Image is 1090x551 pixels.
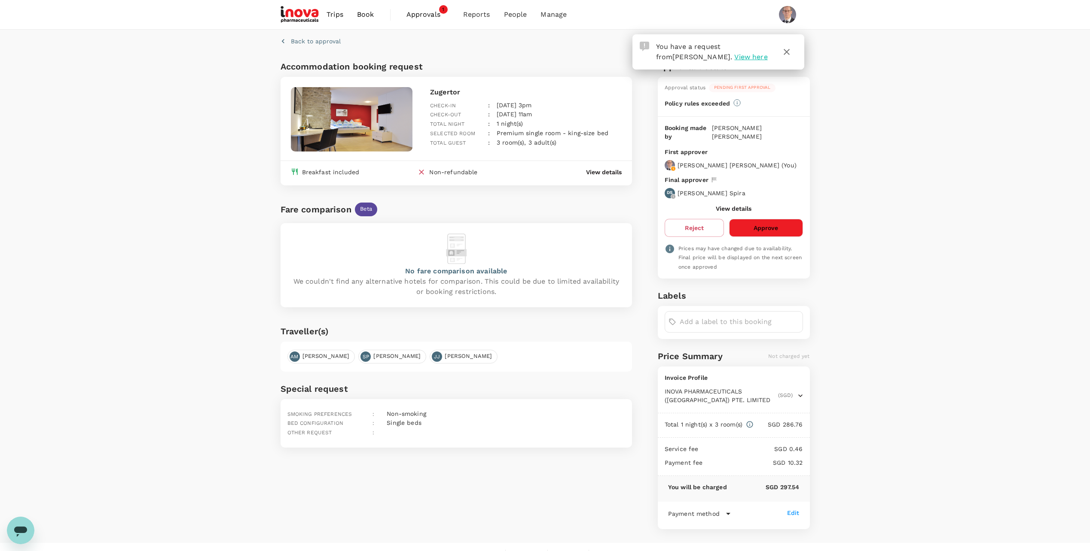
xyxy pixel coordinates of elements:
[754,420,803,429] p: SGD 286.76
[665,160,675,170] img: avatar-674847d4c54d2.jpeg
[668,509,720,518] p: Payment method
[360,351,371,362] div: SP
[281,37,341,45] button: Back to approval
[383,415,421,428] div: Single beds
[709,85,776,91] span: Pending first approval
[716,205,751,212] button: View details
[405,266,507,276] p: No fare comparison available
[787,509,800,517] div: Edit
[463,9,490,20] span: Reports
[481,131,490,148] div: :
[668,483,727,491] p: You will be charged
[678,161,797,170] p: [PERSON_NAME] [PERSON_NAME] ( You )
[383,406,426,418] div: Non-smoking
[665,458,703,467] p: Payment fee
[768,353,809,359] span: Not charged yet
[287,411,352,417] span: Smoking preferences
[665,219,724,237] button: Reject
[432,351,442,362] div: JJ
[678,189,745,197] p: [PERSON_NAME] Spira
[439,5,448,14] span: 1
[665,84,705,92] div: Approval status
[430,87,622,97] p: Zugertor
[446,233,467,264] img: hotel-alternative-empty-logo
[497,110,532,118] p: [DATE] 11am
[481,112,490,129] div: :
[430,140,466,146] span: Total guest
[281,324,632,338] h6: Traveller(s)
[430,130,475,136] span: Selected room
[372,430,374,436] span: :
[658,349,723,363] h6: Price Summary
[281,203,351,216] div: Fare comparison
[680,315,799,329] input: Add a label to this booking
[658,289,810,303] h6: Labels
[287,430,332,436] span: Other request
[357,9,374,20] span: Book
[665,373,803,382] p: Invoice Profile
[372,420,374,426] span: :
[497,129,608,137] p: Premium single room - king-size bed
[540,9,567,20] span: Manage
[481,103,490,119] div: :
[281,382,632,396] h6: Special request
[712,124,803,141] p: [PERSON_NAME] [PERSON_NAME]
[665,99,730,108] p: Policy rules exceeded
[504,9,527,20] span: People
[355,205,378,213] span: Beta
[440,352,497,360] span: [PERSON_NAME]
[290,351,300,362] div: AM
[429,168,477,179] div: Non-refundable
[481,122,490,138] div: :
[281,60,455,73] h6: Accommodation booking request
[665,445,699,453] p: Service fee
[430,112,461,118] span: Check-out
[665,387,776,404] span: INOVA PHARMACEUTICALS ([GEOGRAPHIC_DATA]) PTE. LIMITED
[430,121,465,127] span: Total night
[287,420,344,426] span: Bed configuration
[481,94,490,110] div: :
[703,458,803,467] p: SGD 10.32
[672,53,730,61] span: [PERSON_NAME]
[586,168,622,176] button: View details
[497,138,556,147] p: 3 room(s), 3 adult(s)
[667,190,672,196] p: DS
[430,103,456,109] span: Check-in
[729,219,803,237] button: Approve
[291,87,413,151] img: hotel
[497,101,532,109] p: [DATE] 3pm
[778,391,793,400] span: (SGD)
[640,42,649,51] img: Approval Request
[665,420,742,429] p: Total 1 night(s) x 3 room(s)
[7,517,34,544] iframe: Button to launch messaging window
[281,5,320,24] img: iNova Pharmaceuticals
[302,168,360,176] div: Breakfast included
[665,387,803,404] button: INOVA PHARMACEUTICALS ([GEOGRAPHIC_DATA]) PTE. LIMITED(SGD)
[297,352,355,360] span: [PERSON_NAME]
[656,42,733,61] span: You have a request from .
[497,119,523,128] p: 1 night(s)
[291,37,341,45] p: Back to approval
[368,352,426,360] span: [PERSON_NAME]
[327,9,343,20] span: Trips
[665,176,708,185] p: Final approver
[406,9,449,20] span: Approvals
[779,6,796,23] img: Sacha Ernst
[727,483,800,491] p: SGD 297.54
[372,411,374,417] span: :
[699,445,803,453] p: SGD 0.46
[734,53,767,61] span: View here
[678,245,802,270] span: Prices may have changed due to availability. Final price will be displayed on the next screen onc...
[291,276,622,297] p: We couldn't find any alternative hotels for comparison. This could be due to limited availability...
[665,124,712,141] p: Booking made by
[665,148,803,157] p: First approver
